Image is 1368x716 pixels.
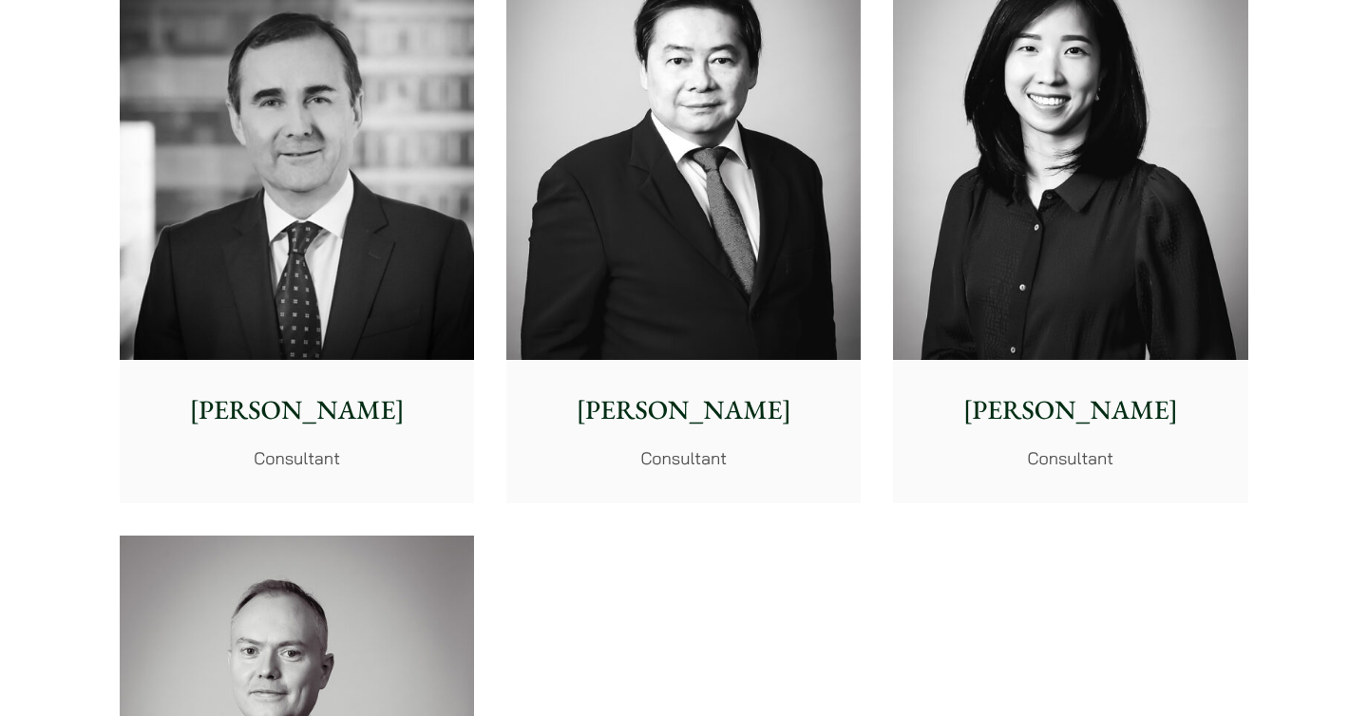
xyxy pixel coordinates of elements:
[908,445,1232,471] p: Consultant
[135,390,459,430] p: [PERSON_NAME]
[908,390,1232,430] p: [PERSON_NAME]
[135,445,459,471] p: Consultant
[522,390,845,430] p: [PERSON_NAME]
[522,445,845,471] p: Consultant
